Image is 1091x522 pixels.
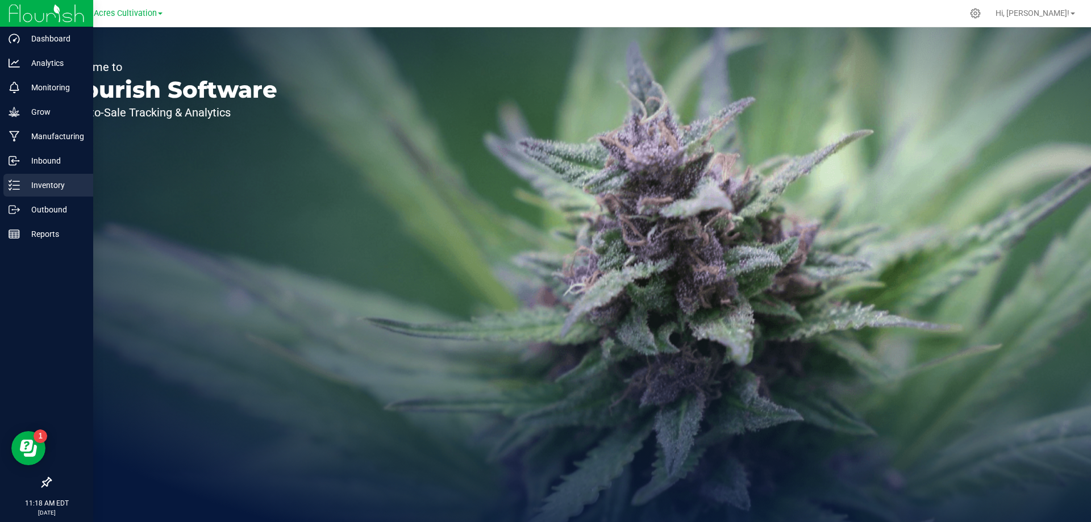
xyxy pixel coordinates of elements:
inline-svg: Inventory [9,179,20,191]
p: Reports [20,227,88,241]
p: Outbound [20,203,88,216]
span: Green Acres Cultivation [69,9,157,18]
p: 11:18 AM EDT [5,498,88,508]
p: Dashboard [20,32,88,45]
p: Inventory [20,178,88,192]
p: Seed-to-Sale Tracking & Analytics [61,107,277,118]
p: [DATE] [5,508,88,517]
inline-svg: Outbound [9,204,20,215]
p: Manufacturing [20,130,88,143]
inline-svg: Inbound [9,155,20,166]
inline-svg: Grow [9,106,20,118]
iframe: Resource center [11,431,45,465]
span: Hi, [PERSON_NAME]! [996,9,1069,18]
iframe: Resource center unread badge [34,429,47,443]
inline-svg: Dashboard [9,33,20,44]
inline-svg: Manufacturing [9,131,20,142]
p: Flourish Software [61,78,277,101]
p: Welcome to [61,61,277,73]
div: Manage settings [968,8,982,19]
p: Analytics [20,56,88,70]
inline-svg: Monitoring [9,82,20,93]
p: Monitoring [20,81,88,94]
inline-svg: Analytics [9,57,20,69]
p: Inbound [20,154,88,168]
inline-svg: Reports [9,228,20,240]
p: Grow [20,105,88,119]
